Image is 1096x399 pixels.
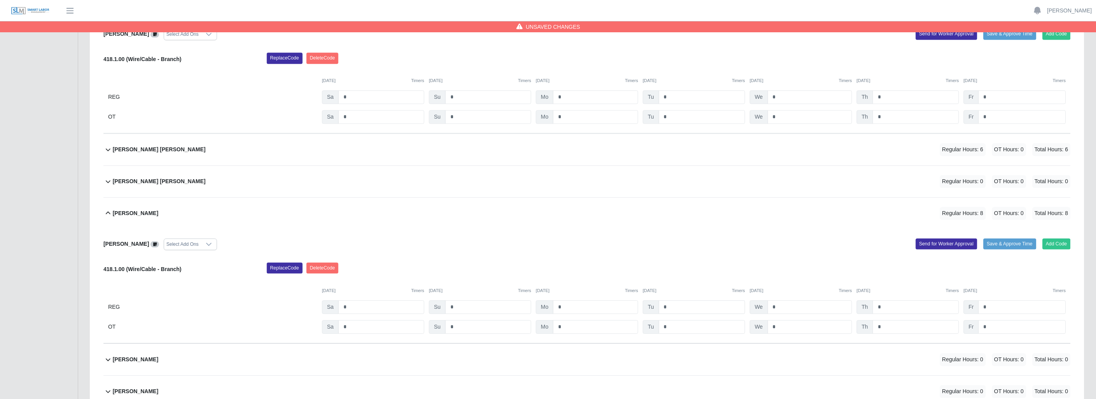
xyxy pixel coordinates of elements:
[1053,77,1066,84] button: Timers
[164,239,201,250] div: Select Add Ons
[267,52,303,63] button: ReplaceCode
[750,320,768,334] span: We
[536,320,553,334] span: Mo
[113,387,158,395] b: [PERSON_NAME]
[322,300,339,314] span: Sa
[536,77,638,84] div: [DATE]
[916,28,977,39] button: Send for Worker Approval
[857,320,873,334] span: Th
[857,287,959,294] div: [DATE]
[916,238,977,249] button: Send for Worker Approval
[151,31,159,37] a: View/Edit Notes
[429,287,531,294] div: [DATE]
[750,77,852,84] div: [DATE]
[518,77,531,84] button: Timers
[103,31,149,37] b: [PERSON_NAME]
[992,353,1026,366] span: OT Hours: 0
[732,287,745,294] button: Timers
[940,385,986,398] span: Regular Hours: 0
[992,207,1026,220] span: OT Hours: 0
[411,77,424,84] button: Timers
[536,90,553,104] span: Mo
[940,353,986,366] span: Regular Hours: 0
[625,287,638,294] button: Timers
[322,90,339,104] span: Sa
[984,28,1036,39] button: Save & Approve Time
[103,56,182,62] b: 418.1.00 (Wire/Cable - Branch)
[536,300,553,314] span: Mo
[103,166,1071,197] button: [PERSON_NAME] [PERSON_NAME] Regular Hours: 0 OT Hours: 0 Total Hours: 0
[411,287,424,294] button: Timers
[164,29,201,40] div: Select Add Ons
[1033,175,1071,188] span: Total Hours: 0
[306,262,339,273] button: DeleteCode
[108,110,317,124] div: OT
[992,385,1026,398] span: OT Hours: 0
[113,177,206,185] b: [PERSON_NAME] [PERSON_NAME]
[108,320,317,334] div: OT
[750,90,768,104] span: We
[1053,287,1066,294] button: Timers
[322,77,424,84] div: [DATE]
[839,77,852,84] button: Timers
[429,300,446,314] span: Su
[964,90,979,104] span: Fr
[108,300,317,314] div: REG
[750,287,852,294] div: [DATE]
[1033,385,1071,398] span: Total Hours: 0
[429,90,446,104] span: Su
[429,110,446,124] span: Su
[1043,238,1071,249] button: Add Code
[429,77,531,84] div: [DATE]
[839,287,852,294] button: Timers
[643,90,659,104] span: Tu
[151,241,159,247] a: View/Edit Notes
[643,110,659,124] span: Tu
[108,90,317,104] div: REG
[267,262,303,273] button: ReplaceCode
[526,23,580,31] span: Unsaved Changes
[1033,143,1071,156] span: Total Hours: 6
[113,145,206,154] b: [PERSON_NAME] [PERSON_NAME]
[940,143,986,156] span: Regular Hours: 6
[322,287,424,294] div: [DATE]
[964,110,979,124] span: Fr
[992,175,1026,188] span: OT Hours: 0
[11,7,50,15] img: SLM Logo
[429,320,446,334] span: Su
[964,320,979,334] span: Fr
[1033,353,1071,366] span: Total Hours: 0
[322,110,339,124] span: Sa
[964,77,1066,84] div: [DATE]
[750,300,768,314] span: We
[964,287,1066,294] div: [DATE]
[940,175,986,188] span: Regular Hours: 0
[518,287,531,294] button: Timers
[103,344,1071,375] button: [PERSON_NAME] Regular Hours: 0 OT Hours: 0 Total Hours: 0
[992,143,1026,156] span: OT Hours: 0
[536,287,638,294] div: [DATE]
[625,77,638,84] button: Timers
[857,300,873,314] span: Th
[857,77,959,84] div: [DATE]
[643,300,659,314] span: Tu
[964,300,979,314] span: Fr
[643,77,745,84] div: [DATE]
[103,241,149,247] b: [PERSON_NAME]
[1043,28,1071,39] button: Add Code
[946,77,959,84] button: Timers
[103,266,182,272] b: 418.1.00 (Wire/Cable - Branch)
[857,110,873,124] span: Th
[113,209,158,217] b: [PERSON_NAME]
[643,287,745,294] div: [DATE]
[984,238,1036,249] button: Save & Approve Time
[103,134,1071,165] button: [PERSON_NAME] [PERSON_NAME] Regular Hours: 6 OT Hours: 0 Total Hours: 6
[322,320,339,334] span: Sa
[732,77,745,84] button: Timers
[306,52,339,63] button: DeleteCode
[103,198,1071,229] button: [PERSON_NAME] Regular Hours: 8 OT Hours: 0 Total Hours: 8
[1033,207,1071,220] span: Total Hours: 8
[946,287,959,294] button: Timers
[1047,7,1092,15] a: [PERSON_NAME]
[750,110,768,124] span: We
